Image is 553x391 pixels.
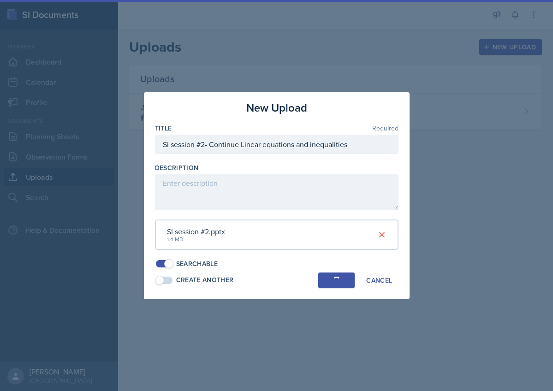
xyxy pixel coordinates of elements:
label: Description [155,163,199,172]
div: 1.4 MB [167,235,225,243]
div: Cancel [366,277,392,284]
div: Create Another [176,275,234,285]
div: SI session #2.pptx [167,226,225,237]
input: Enter title [155,135,398,154]
span: Required [372,125,398,131]
div: Searchable [176,259,218,269]
button: Cancel [360,273,398,288]
h3: New Upload [246,100,307,116]
label: Title [155,124,172,133]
